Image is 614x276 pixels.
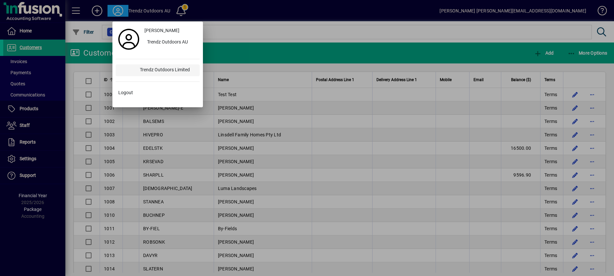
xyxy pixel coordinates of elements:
[144,27,179,34] span: [PERSON_NAME]
[142,37,200,48] button: Trendz Outdoors AU
[116,87,200,99] button: Logout
[142,25,200,37] a: [PERSON_NAME]
[116,64,200,76] button: Trendz Outdoors Limited
[135,64,200,76] div: Trendz Outdoors Limited
[116,33,142,45] a: Profile
[118,89,133,96] span: Logout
